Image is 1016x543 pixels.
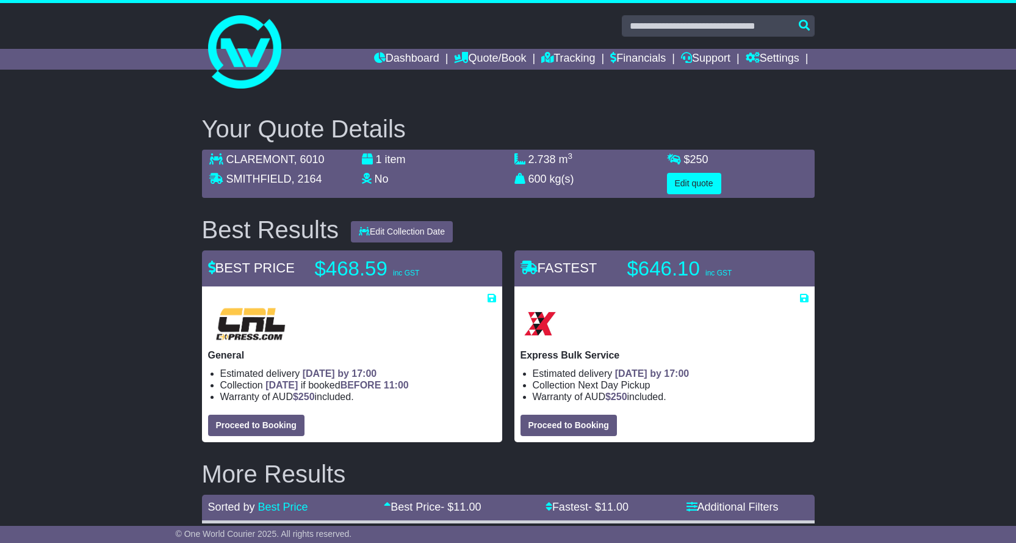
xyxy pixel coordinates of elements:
[385,153,406,166] span: item
[588,501,629,513] span: - $
[521,349,809,361] p: Express Bulk Service
[226,153,294,166] span: CLAREMONT
[546,501,629,513] a: Fastest- $11.00
[615,368,690,379] span: [DATE] by 17:00
[393,269,419,277] span: inc GST
[454,49,526,70] a: Quote/Book
[351,221,453,242] button: Edit Collection Date
[374,49,439,70] a: Dashboard
[550,173,574,185] span: kg(s)
[521,260,597,275] span: FASTEST
[375,173,389,185] span: No
[303,368,377,379] span: [DATE] by 17:00
[559,153,573,166] span: m
[610,49,666,70] a: Financials
[208,501,255,513] span: Sorted by
[578,380,650,390] span: Next Day Pickup
[294,153,325,166] span: , 6010
[265,380,298,390] span: [DATE]
[220,368,496,379] li: Estimated delivery
[340,380,381,390] span: BEFORE
[533,379,809,391] li: Collection
[453,501,481,513] span: 11.00
[208,415,304,436] button: Proceed to Booking
[681,49,730,70] a: Support
[441,501,481,513] span: - $
[208,304,294,343] img: CRL: General
[384,380,409,390] span: 11:00
[568,151,573,161] sup: 3
[293,392,315,402] span: $
[292,173,322,185] span: , 2164
[226,173,292,185] span: SMITHFIELD
[265,380,408,390] span: if booked
[528,173,547,185] span: 600
[627,257,780,281] p: $646.10
[528,153,556,166] span: 2.738
[686,501,779,513] a: Additional Filters
[220,379,496,391] li: Collection
[667,173,721,194] button: Edit quote
[605,392,627,402] span: $
[533,391,809,403] li: Warranty of AUD included.
[684,153,708,166] span: $
[298,392,315,402] span: 250
[202,115,815,142] h2: Your Quote Details
[220,391,496,403] li: Warranty of AUD included.
[541,49,595,70] a: Tracking
[521,304,560,343] img: Border Express: Express Bulk Service
[196,216,345,243] div: Best Results
[384,501,481,513] a: Best Price- $11.00
[601,501,629,513] span: 11.00
[208,349,496,361] p: General
[690,153,708,166] span: 250
[611,392,627,402] span: 250
[176,529,352,539] span: © One World Courier 2025. All rights reserved.
[315,257,467,281] p: $468.59
[533,368,809,379] li: Estimated delivery
[258,501,308,513] a: Best Price
[521,415,617,436] button: Proceed to Booking
[376,153,382,166] span: 1
[746,49,799,70] a: Settings
[705,269,732,277] span: inc GST
[208,260,295,275] span: BEST PRICE
[202,461,815,487] h2: More Results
